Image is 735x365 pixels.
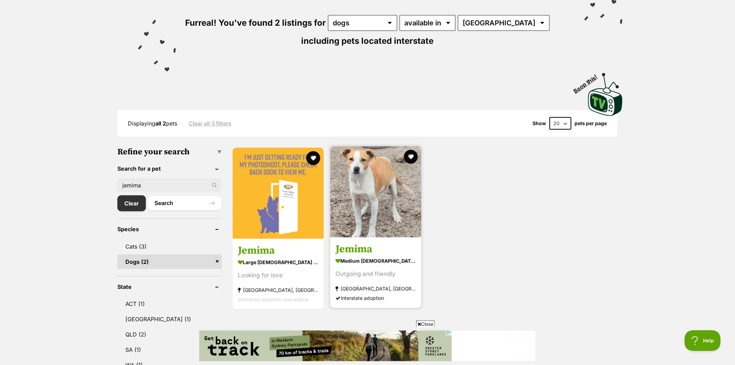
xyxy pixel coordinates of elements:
strong: [GEOGRAPHIC_DATA], [GEOGRAPHIC_DATA] [238,285,319,295]
img: Jemima - Fox Terrier Dog [330,146,421,237]
strong: [GEOGRAPHIC_DATA], [GEOGRAPHIC_DATA] [336,284,416,293]
span: Close [416,321,435,327]
div: Looking for love [238,271,319,280]
h3: Jemima [238,244,319,257]
span: Show [532,121,546,126]
img: Jemima - Border Collie x Maremma Sheepdog [233,148,324,239]
header: Search for a pet [117,165,222,172]
a: ACT (1) [117,297,222,311]
a: Dogs (2) [117,254,222,269]
button: favourite [404,150,418,164]
span: Boop this! [572,69,604,94]
iframe: Help Scout Beacon - Open [685,330,721,351]
header: State [117,284,222,290]
strong: all 2 [155,120,166,127]
a: SA (1) [117,342,222,357]
span: Displaying pets [128,120,177,127]
span: including pets located interstate [302,36,434,46]
a: Clear all 3 filters [189,120,231,127]
iframe: Advertisement [199,330,536,362]
div: Outgoing and friendly [336,269,416,279]
a: Clear [117,195,146,211]
strong: large [DEMOGRAPHIC_DATA] Dog [238,257,319,267]
a: Cats (3) [117,239,222,254]
label: pets per page [575,121,607,126]
a: [GEOGRAPHIC_DATA] (1) [117,312,222,326]
h3: Refine your search [117,147,222,157]
a: QLD (2) [117,327,222,342]
strong: medium [DEMOGRAPHIC_DATA] Dog [336,256,416,266]
button: Search [148,196,222,210]
a: Jemima large [DEMOGRAPHIC_DATA] Dog Looking for love [GEOGRAPHIC_DATA], [GEOGRAPHIC_DATA] Interst... [233,239,324,309]
h3: Jemima [336,243,416,256]
img: PetRescue TV logo [588,73,623,116]
a: Jemima medium [DEMOGRAPHIC_DATA] Dog Outgoing and friendly [GEOGRAPHIC_DATA], [GEOGRAPHIC_DATA] I... [330,237,421,308]
header: Species [117,226,222,232]
button: favourite [306,151,320,165]
span: Interstate adoption unavailable [238,297,308,302]
input: Toby [117,179,222,192]
div: Interstate adoption [336,293,416,303]
a: Boop this! [588,67,623,117]
span: Furreal! You've found 2 listings for [185,18,326,28]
